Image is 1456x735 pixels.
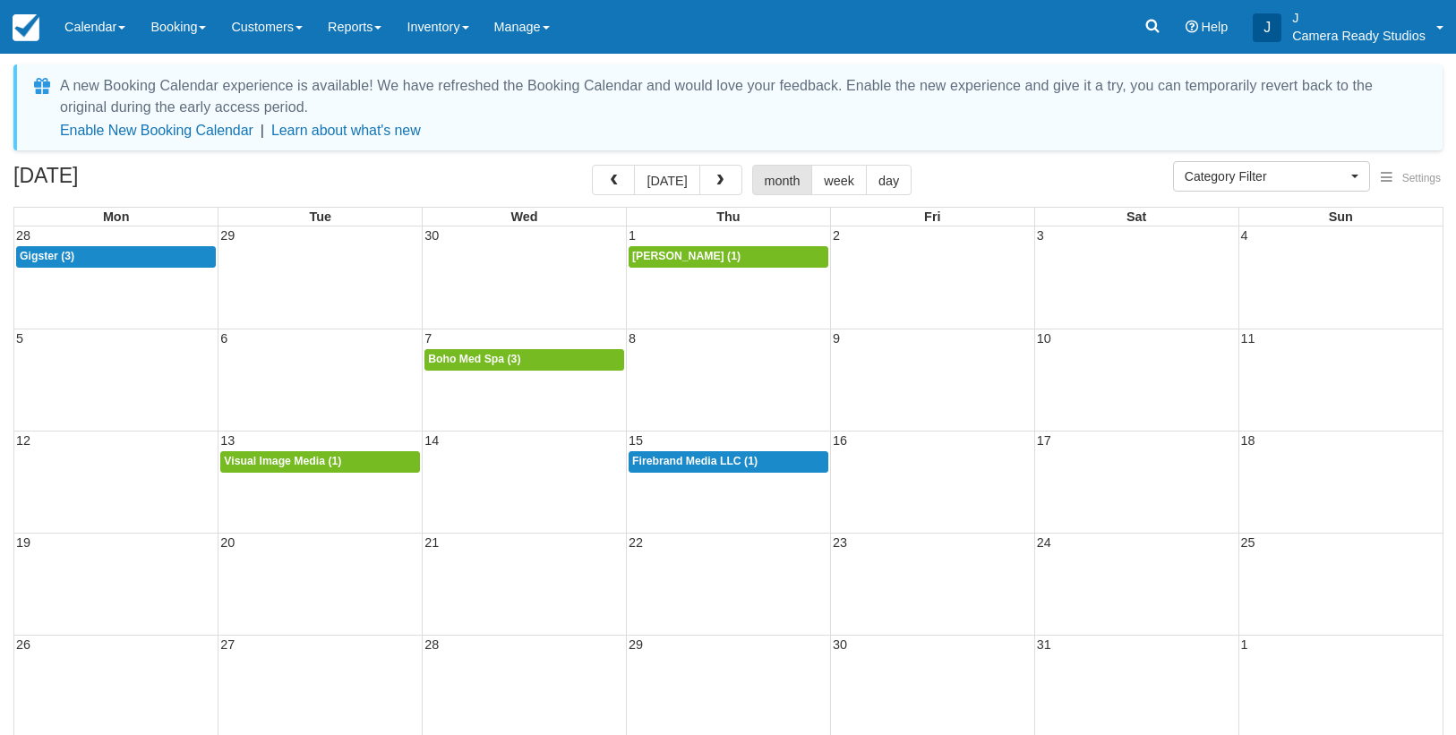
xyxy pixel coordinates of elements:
a: Learn about what's new [271,123,421,138]
span: Wed [511,209,538,224]
span: 3 [1035,228,1046,243]
span: 13 [218,433,236,448]
span: 25 [1239,535,1257,550]
span: 22 [627,535,645,550]
span: 18 [1239,433,1257,448]
span: Settings [1402,172,1441,184]
span: 15 [627,433,645,448]
a: Firebrand Media LLC (1) [629,451,828,473]
a: Visual Image Media (1) [220,451,420,473]
button: day [866,165,912,195]
span: 29 [218,228,236,243]
button: Enable New Booking Calendar [60,122,253,140]
a: Gigster (3) [16,246,216,268]
span: 31 [1035,637,1053,652]
span: Category Filter [1185,167,1347,185]
span: 28 [423,637,441,652]
span: 28 [14,228,32,243]
span: Sun [1329,209,1353,224]
span: 5 [14,331,25,346]
span: 20 [218,535,236,550]
span: 19 [14,535,32,550]
a: [PERSON_NAME] (1) [629,246,828,268]
span: 14 [423,433,441,448]
span: 12 [14,433,32,448]
div: J [1253,13,1281,42]
span: 1 [627,228,638,243]
span: 21 [423,535,441,550]
span: 9 [831,331,842,346]
span: Mon [103,209,130,224]
span: 24 [1035,535,1053,550]
span: 26 [14,637,32,652]
span: 1 [1239,637,1250,652]
span: | [261,123,264,138]
span: Visual Image Media (1) [224,455,341,467]
span: 16 [831,433,849,448]
span: 17 [1035,433,1053,448]
span: 2 [831,228,842,243]
span: 7 [423,331,433,346]
i: Help [1186,21,1198,33]
button: Category Filter [1173,161,1370,192]
a: Boho Med Spa (3) [424,349,624,371]
span: [PERSON_NAME] (1) [632,250,741,262]
span: Help [1202,20,1229,34]
span: Firebrand Media LLC (1) [632,455,758,467]
span: Thu [716,209,740,224]
button: Settings [1370,166,1452,192]
span: Fri [924,209,940,224]
p: Camera Ready Studios [1292,27,1426,45]
div: A new Booking Calendar experience is available! We have refreshed the Booking Calendar and would ... [60,75,1421,118]
span: 30 [831,637,849,652]
span: 10 [1035,331,1053,346]
span: 8 [627,331,638,346]
h2: [DATE] [13,165,240,198]
span: Gigster (3) [20,250,74,262]
span: 27 [218,637,236,652]
span: Tue [310,209,332,224]
span: 4 [1239,228,1250,243]
span: 11 [1239,331,1257,346]
img: checkfront-main-nav-mini-logo.png [13,14,39,41]
span: 6 [218,331,229,346]
button: [DATE] [634,165,699,195]
span: 30 [423,228,441,243]
span: Boho Med Spa (3) [428,353,520,365]
span: 29 [627,637,645,652]
span: 23 [831,535,849,550]
button: month [752,165,813,195]
button: week [811,165,867,195]
p: J [1292,9,1426,27]
span: Sat [1126,209,1146,224]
